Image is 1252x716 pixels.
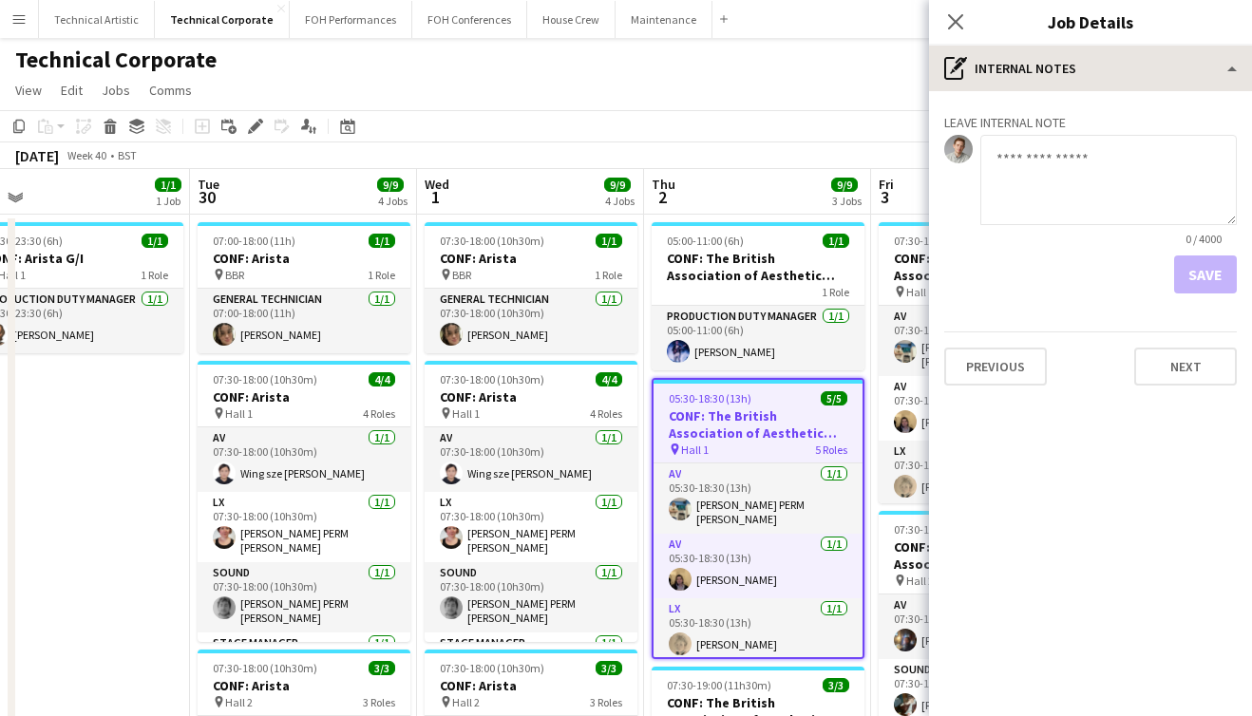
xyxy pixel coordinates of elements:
span: Fri [879,176,894,193]
app-card-role: AV1/107:30-18:00 (10h30m)Wing sze [PERSON_NAME] [198,427,410,492]
span: 1 [422,186,449,208]
span: 07:30-18:00 (10h30m) [440,372,544,386]
button: House Crew [527,1,616,38]
span: Hall 1 [225,406,253,421]
app-job-card: 05:30-18:30 (13h)5/5CONF: The British Association of Aesthetic Plastic Surgeons Hall 15 RolesAV1/... [652,378,864,659]
app-card-role: Production Duty Manager1/105:00-11:00 (6h)[PERSON_NAME] [652,306,864,370]
div: 3 Jobs [832,194,862,208]
span: Hall 1 [681,443,709,457]
span: Jobs [102,82,130,99]
a: Edit [53,78,90,103]
h3: CONF: The British Association of Aesthetic Plastic Surgeons [879,538,1091,573]
span: 1/1 [823,234,849,248]
h3: CONF: Arista [425,388,637,405]
h3: CONF: The British Association of Aesthetic Plastic Surgeons [654,407,863,442]
span: 3 Roles [590,695,622,709]
span: 9/9 [377,178,404,192]
app-job-card: 07:30-18:00 (10h30m)5/5CONF: The British Association of Aesthetic Plastic Surgeons Hall 15 RolesA... [879,222,1091,503]
app-card-role: AV1/105:30-18:30 (13h)[PERSON_NAME] [654,534,863,598]
app-card-role: LX1/107:30-18:00 (10h30m)[PERSON_NAME] [879,441,1091,505]
span: 2 [649,186,675,208]
span: Thu [652,176,675,193]
span: Hall 2 [906,574,934,588]
span: 07:30-18:00 (10h30m) [894,522,998,537]
app-card-role: AV1/107:30-18:00 (10h30m)Wing sze [PERSON_NAME] [425,427,637,492]
h1: Technical Corporate [15,46,217,74]
button: Technical Artistic [39,1,155,38]
span: 07:30-19:00 (11h30m) [667,678,771,692]
span: Tue [198,176,219,193]
button: FOH Performances [290,1,412,38]
span: 07:30-18:00 (10h30m) [440,661,544,675]
span: 1/1 [155,178,181,192]
span: Hall 2 [225,695,253,709]
app-card-role: LX1/107:30-18:00 (10h30m)[PERSON_NAME] PERM [PERSON_NAME] [425,492,637,562]
div: 4 Jobs [378,194,408,208]
app-job-card: 05:00-11:00 (6h)1/1CONF: The British Association of Aesthetic Plastic Surgeons1 RoleProduction Du... [652,222,864,370]
h3: CONF: Arista [425,250,637,267]
span: 07:30-18:00 (10h30m) [894,234,998,248]
a: Jobs [94,78,138,103]
button: Maintenance [616,1,712,38]
app-job-card: 07:30-18:00 (10h30m)4/4CONF: Arista Hall 14 RolesAV1/107:30-18:00 (10h30m)Wing sze [PERSON_NAME]L... [198,361,410,642]
span: 5 Roles [815,443,847,457]
app-card-role: AV1/107:30-18:00 (10h30m)[PERSON_NAME] [879,594,1091,659]
div: BST [118,148,137,162]
span: 05:30-18:30 (13h) [669,391,751,405]
span: 30 [195,186,219,208]
app-card-role: Sound1/107:30-18:00 (10h30m)[PERSON_NAME] PERM [PERSON_NAME] [198,562,410,632]
span: 9/9 [831,178,858,192]
app-card-role: General Technician1/107:00-18:00 (11h)[PERSON_NAME] [198,289,410,353]
span: 07:30-18:00 (10h30m) [213,372,317,386]
span: 1/1 [596,234,622,248]
h3: CONF: Arista [198,677,410,694]
div: [DATE] [15,146,59,165]
span: Edit [61,82,83,99]
button: Technical Corporate [155,1,290,38]
app-job-card: 07:30-18:00 (10h30m)4/4CONF: Arista Hall 14 RolesAV1/107:30-18:00 (10h30m)Wing sze [PERSON_NAME]L... [425,361,637,642]
span: 4/4 [596,372,622,386]
app-job-card: 07:00-18:00 (11h)1/1CONF: Arista BBR1 RoleGeneral Technician1/107:00-18:00 (11h)[PERSON_NAME] [198,222,410,353]
app-job-card: 07:30-18:00 (10h30m)1/1CONF: Arista BBR1 RoleGeneral Technician1/107:30-18:00 (10h30m)[PERSON_NAME] [425,222,637,353]
span: 1 Role [141,268,168,282]
span: 1 Role [368,268,395,282]
span: View [15,82,42,99]
span: 07:30-18:00 (10h30m) [213,661,317,675]
div: 4 Jobs [605,194,635,208]
button: FOH Conferences [412,1,527,38]
span: Comms [149,82,192,99]
h3: CONF: The British Association of Aesthetic Plastic Surgeons [879,250,1091,284]
button: Next [1134,348,1237,386]
span: 4/4 [369,372,395,386]
span: Hall 1 [906,285,934,299]
h3: CONF: Arista [425,677,637,694]
span: Hall 1 [452,406,480,421]
span: 1/1 [369,234,395,248]
span: 4 Roles [363,406,395,421]
app-card-role: Sound1/107:30-18:00 (10h30m)[PERSON_NAME] PERM [PERSON_NAME] [425,562,637,632]
span: 4 Roles [590,406,622,421]
app-card-role: AV1/107:30-18:00 (10h30m)[PERSON_NAME] [879,376,1091,441]
app-card-role: Stage Manager1/1 [198,632,410,697]
span: BBR [225,268,244,282]
div: 1 Job [156,194,180,208]
span: 1/1 [142,234,168,248]
app-card-role: Stage Manager1/1 [425,632,637,697]
span: BBR [452,268,471,282]
span: 3/3 [369,661,395,675]
app-card-role: AV1/107:30-18:00 (10h30m)[PERSON_NAME] PERM [PERSON_NAME] [879,306,1091,376]
span: 07:30-18:00 (10h30m) [440,234,544,248]
span: 3/3 [823,678,849,692]
a: Comms [142,78,199,103]
span: 1 Role [822,285,849,299]
h3: CONF: Arista [198,250,410,267]
span: Week 40 [63,148,110,162]
span: 0 / 4000 [1170,232,1237,246]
